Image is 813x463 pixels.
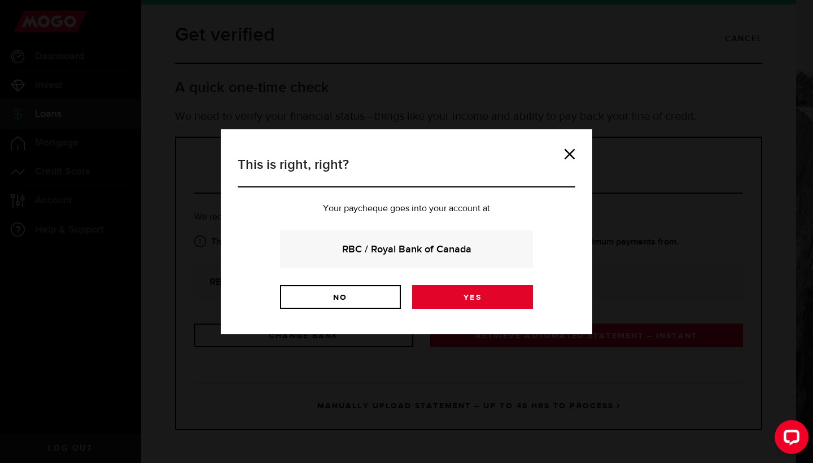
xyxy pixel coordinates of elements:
p: Your paycheque goes into your account at [238,204,575,213]
a: No [280,285,401,309]
h3: This is right, right? [238,155,575,187]
strong: RBC / Royal Bank of Canada [295,242,518,257]
a: Yes [412,285,533,309]
iframe: LiveChat chat widget [766,416,813,463]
